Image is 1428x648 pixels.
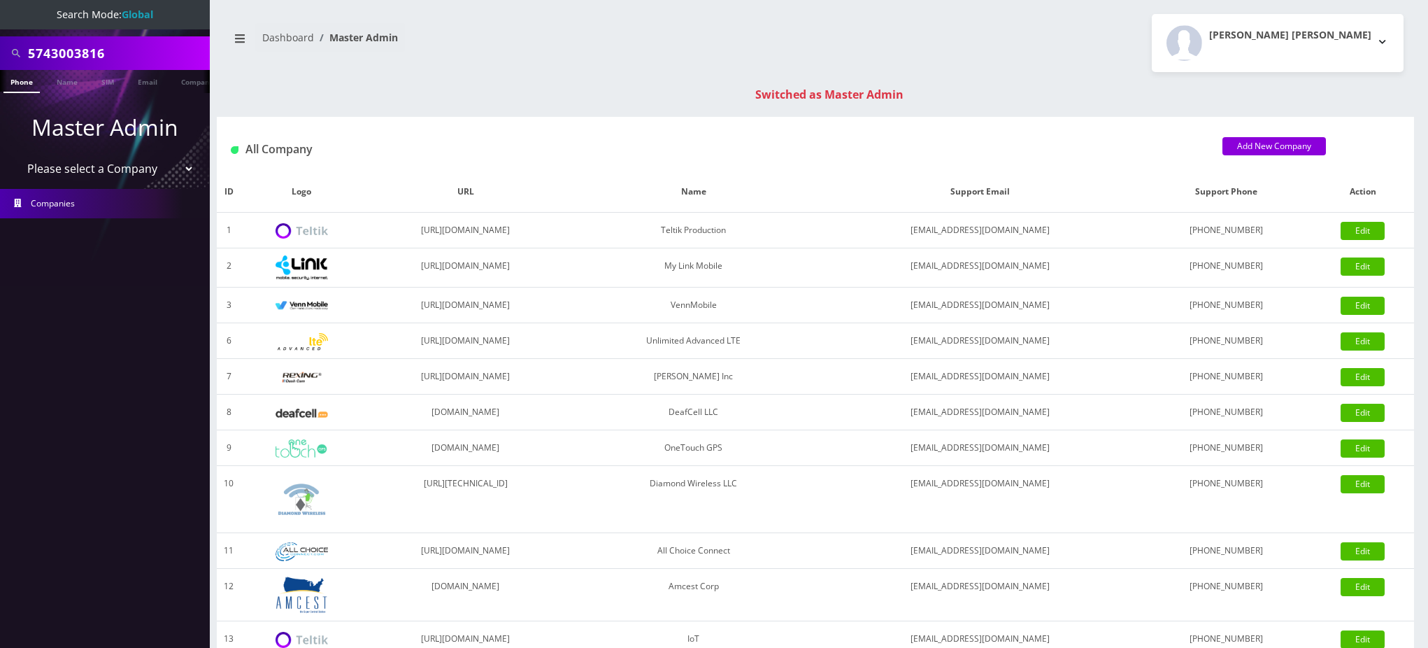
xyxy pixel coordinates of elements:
button: [PERSON_NAME] [PERSON_NAME] [1152,14,1404,72]
td: 1 [217,213,241,248]
td: [URL][DOMAIN_NAME] [362,323,569,359]
th: URL [362,171,569,213]
a: SIM [94,70,121,92]
td: [PHONE_NUMBER] [1141,359,1312,395]
a: Edit [1341,368,1385,386]
img: All Company [231,146,238,154]
td: 10 [217,466,241,533]
img: Diamond Wireless LLC [276,473,328,526]
li: Master Admin [314,30,398,45]
img: OneTouch GPS [276,439,328,458]
td: 2 [217,248,241,288]
a: Email [131,70,164,92]
td: 7 [217,359,241,395]
td: [PHONE_NUMBER] [1141,569,1312,621]
td: [EMAIL_ADDRESS][DOMAIN_NAME] [818,533,1141,569]
td: [EMAIL_ADDRESS][DOMAIN_NAME] [818,213,1141,248]
td: [EMAIL_ADDRESS][DOMAIN_NAME] [818,430,1141,466]
th: Logo [241,171,362,213]
img: My Link Mobile [276,255,328,280]
td: VennMobile [569,288,818,323]
td: [PERSON_NAME] Inc [569,359,818,395]
td: 8 [217,395,241,430]
a: Edit [1341,222,1385,240]
a: Dashboard [262,31,314,44]
td: [PHONE_NUMBER] [1141,213,1312,248]
td: [PHONE_NUMBER] [1141,323,1312,359]
div: Switched as Master Admin [231,86,1428,103]
input: Search All Companies [28,40,206,66]
a: Phone [3,70,40,93]
td: [DOMAIN_NAME] [362,569,569,621]
td: 12 [217,569,241,621]
img: DeafCell LLC [276,409,328,418]
img: Rexing Inc [276,371,328,384]
nav: breadcrumb [227,23,805,63]
strong: Global [122,8,153,21]
td: [URL][TECHNICAL_ID] [362,466,569,533]
td: 6 [217,323,241,359]
a: Add New Company [1222,137,1326,155]
td: [EMAIL_ADDRESS][DOMAIN_NAME] [818,395,1141,430]
th: Action [1312,171,1414,213]
td: 11 [217,533,241,569]
th: Support Email [818,171,1141,213]
td: [EMAIL_ADDRESS][DOMAIN_NAME] [818,323,1141,359]
td: [PHONE_NUMBER] [1141,430,1312,466]
td: [PHONE_NUMBER] [1141,248,1312,288]
span: Companies [31,197,75,209]
td: Unlimited Advanced LTE [569,323,818,359]
th: Name [569,171,818,213]
td: 9 [217,430,241,466]
img: VennMobile [276,301,328,311]
td: [EMAIL_ADDRESS][DOMAIN_NAME] [818,288,1141,323]
a: Edit [1341,542,1385,561]
td: [URL][DOMAIN_NAME] [362,533,569,569]
td: [DOMAIN_NAME] [362,430,569,466]
td: 3 [217,288,241,323]
td: [URL][DOMAIN_NAME] [362,213,569,248]
a: Edit [1341,475,1385,493]
td: DeafCell LLC [569,395,818,430]
img: Amcest Corp [276,576,328,614]
img: IoT [276,632,328,648]
a: Edit [1341,297,1385,315]
td: OneTouch GPS [569,430,818,466]
a: Company [174,70,221,92]
td: [URL][DOMAIN_NAME] [362,288,569,323]
td: [PHONE_NUMBER] [1141,288,1312,323]
a: Edit [1341,439,1385,458]
td: [PHONE_NUMBER] [1141,395,1312,430]
th: Support Phone [1141,171,1312,213]
a: Edit [1341,578,1385,596]
td: My Link Mobile [569,248,818,288]
td: [DOMAIN_NAME] [362,395,569,430]
td: [EMAIL_ADDRESS][DOMAIN_NAME] [818,359,1141,395]
h2: [PERSON_NAME] [PERSON_NAME] [1209,29,1371,41]
td: [EMAIL_ADDRESS][DOMAIN_NAME] [818,248,1141,288]
a: Edit [1341,332,1385,351]
td: [PHONE_NUMBER] [1141,466,1312,533]
td: Teltik Production [569,213,818,248]
a: Edit [1341,404,1385,422]
th: ID [217,171,241,213]
td: All Choice Connect [569,533,818,569]
a: Edit [1341,258,1385,276]
td: [PHONE_NUMBER] [1141,533,1312,569]
a: Name [50,70,85,92]
td: Amcest Corp [569,569,818,621]
h1: All Company [231,143,1201,156]
td: [EMAIL_ADDRESS][DOMAIN_NAME] [818,569,1141,621]
td: [URL][DOMAIN_NAME] [362,248,569,288]
td: [URL][DOMAIN_NAME] [362,359,569,395]
td: Diamond Wireless LLC [569,466,818,533]
img: Teltik Production [276,223,328,239]
img: Unlimited Advanced LTE [276,333,328,351]
img: All Choice Connect [276,542,328,561]
td: [EMAIL_ADDRESS][DOMAIN_NAME] [818,466,1141,533]
span: Search Mode: [57,8,153,21]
